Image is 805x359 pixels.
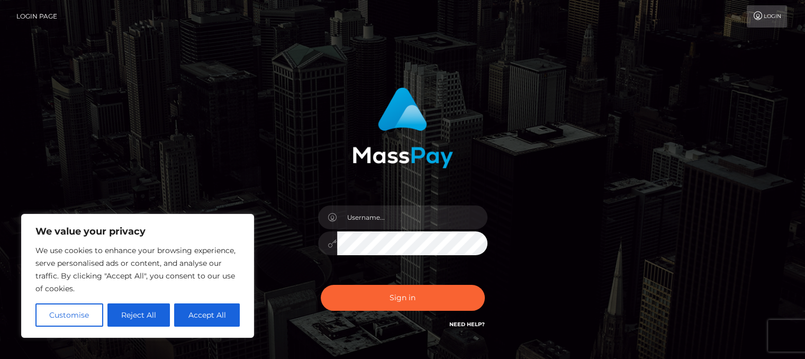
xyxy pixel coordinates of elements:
div: We value your privacy [21,214,254,338]
img: MassPay Login [352,87,453,168]
button: Accept All [174,303,240,327]
button: Customise [35,303,103,327]
input: Username... [337,205,487,229]
a: Login Page [16,5,57,28]
a: Login [747,5,787,28]
p: We use cookies to enhance your browsing experience, serve personalised ads or content, and analys... [35,244,240,295]
button: Sign in [321,285,485,311]
p: We value your privacy [35,225,240,238]
button: Reject All [107,303,170,327]
a: Need Help? [449,321,485,328]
